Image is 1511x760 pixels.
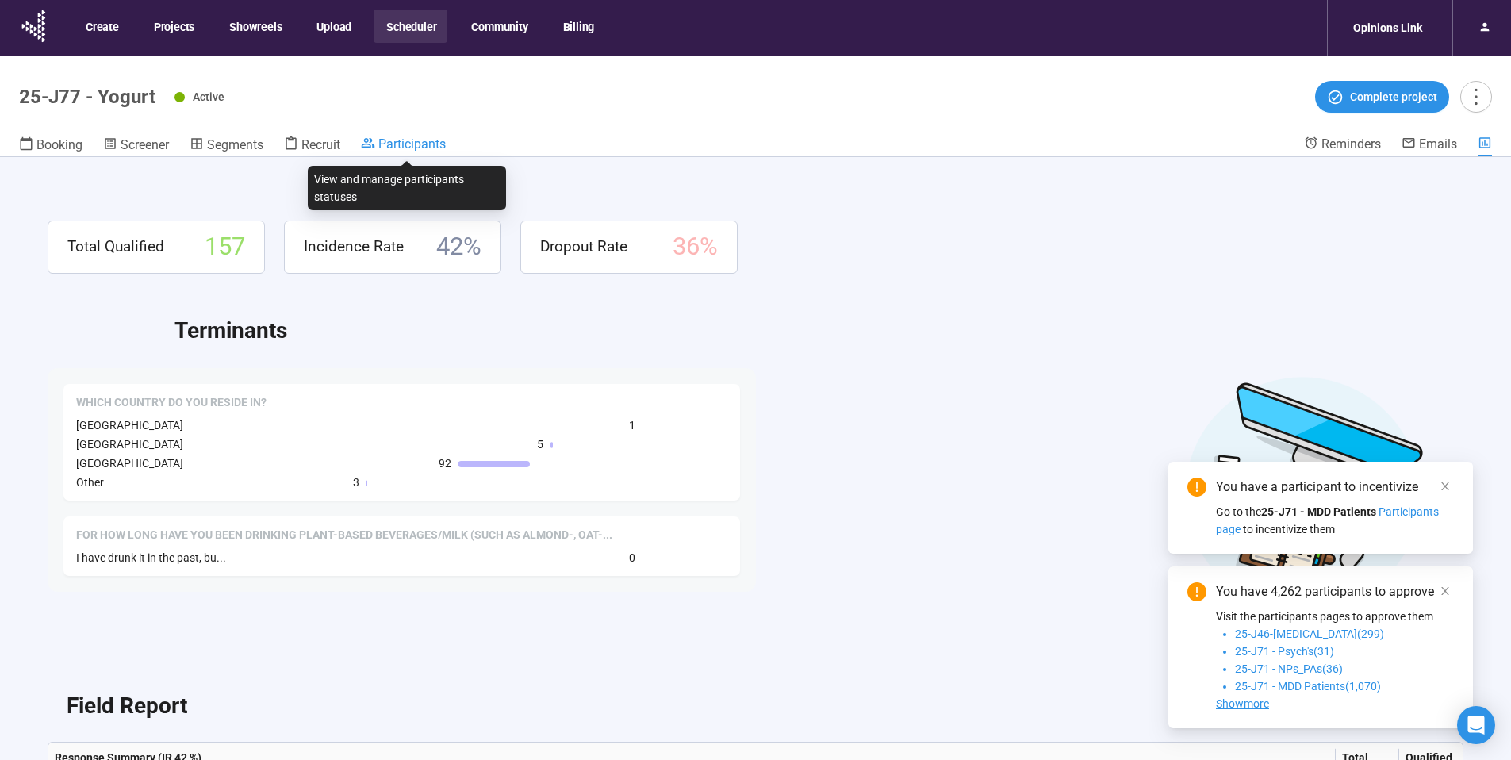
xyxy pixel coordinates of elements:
a: Segments [190,136,263,156]
span: [GEOGRAPHIC_DATA] [76,457,183,470]
span: Emails [1419,136,1457,152]
span: Recruit [301,137,340,152]
span: Dropout Rate [540,235,627,259]
span: [GEOGRAPHIC_DATA] [76,419,183,432]
button: Showreels [217,10,293,43]
h1: 25-J77 - Yogurt [19,86,155,108]
button: more [1460,81,1492,113]
div: You have 4,262 participants to approve [1216,582,1454,601]
span: I have drunk it in the past, bu... [76,551,226,564]
span: Complete project [1350,88,1437,106]
div: Open Intercom Messenger [1457,706,1495,744]
a: Screener [103,136,169,156]
button: Upload [304,10,362,43]
span: [GEOGRAPHIC_DATA] [76,438,183,451]
span: close [1440,481,1451,492]
button: Projects [141,10,205,43]
span: Other [76,476,104,489]
span: 25-J46-[MEDICAL_DATA](299) [1235,628,1384,640]
span: Which country do you reside in? [76,395,267,411]
div: Opinions Link [1344,13,1432,43]
img: Desktop work notes [1184,374,1424,613]
button: Scheduler [374,10,447,43]
a: Reminders [1304,136,1381,155]
span: 92 [439,455,451,472]
a: Participants [361,136,446,155]
span: exclamation-circle [1187,582,1206,601]
span: 5 [537,436,543,453]
span: 42 % [436,228,481,267]
span: 25-J71 - MDD Patients(1,070) [1235,680,1381,693]
div: Go to the to incentivize them [1216,503,1454,538]
button: Community [458,10,539,43]
div: You have a participant to incentivize [1216,478,1454,497]
button: Billing [550,10,606,43]
h2: Field Report [67,689,187,724]
span: exclamation-circle [1187,478,1206,497]
span: 25-J71 - Psych's(31) [1235,645,1334,658]
a: Booking [19,136,82,156]
a: Recruit [284,136,340,156]
span: Incidence Rate [304,235,404,259]
span: 25-J71 - NPs_PAs(36) [1235,662,1343,675]
span: Active [193,90,224,103]
span: For how long have you been drinking Plant-Based Beverages/Milk (such as almond-, oat-, or soy-bas... [76,528,612,543]
span: 3 [353,474,359,491]
span: 36 % [673,228,718,267]
span: Participants [378,136,446,152]
span: 0 [629,549,635,566]
span: 157 [205,228,245,267]
span: 1 [629,416,635,434]
span: Segments [207,137,263,152]
span: Total Qualified [67,235,164,259]
button: Create [73,10,130,43]
p: Visit the participants pages to approve them [1216,608,1454,625]
span: more [1465,86,1486,107]
span: Booking [36,137,82,152]
h2: Terminants [174,313,1463,348]
span: Showmore [1216,697,1269,710]
span: Reminders [1321,136,1381,152]
strong: 25-J71 - MDD Patients [1261,505,1376,518]
button: Complete project [1315,81,1449,113]
a: Emails [1402,136,1457,155]
div: View and manage participants statuses [308,166,506,210]
span: Screener [121,137,169,152]
span: close [1440,585,1451,597]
